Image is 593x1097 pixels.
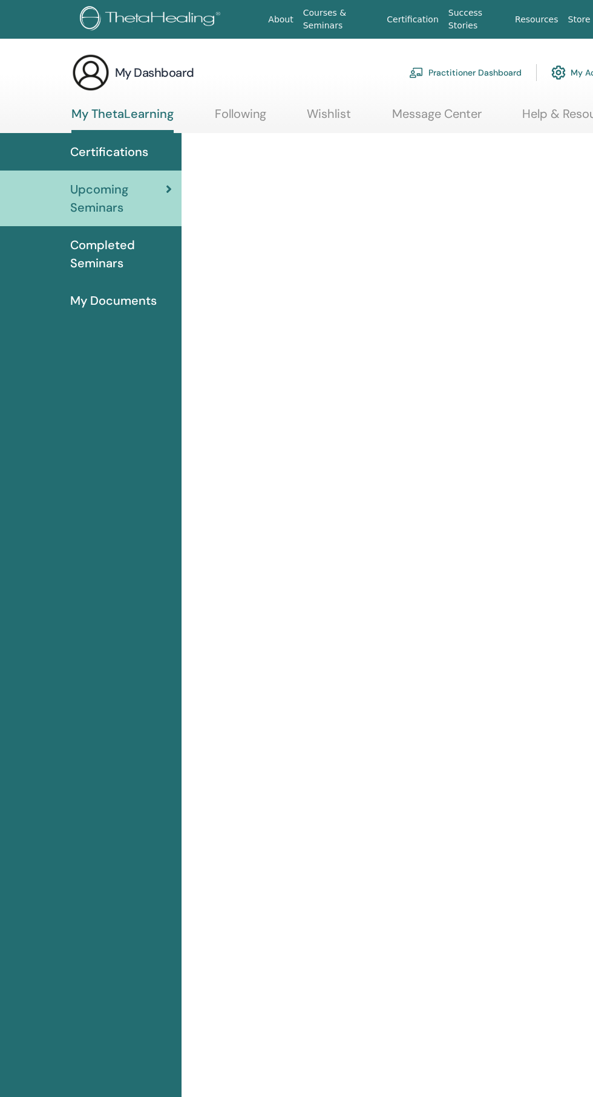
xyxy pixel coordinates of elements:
[70,236,172,272] span: Completed Seminars
[263,8,298,31] a: About
[551,62,566,83] img: cog.svg
[71,53,110,92] img: generic-user-icon.jpg
[298,2,382,37] a: Courses & Seminars
[215,106,266,130] a: Following
[71,106,174,133] a: My ThetaLearning
[80,6,224,33] img: logo.png
[70,180,166,216] span: Upcoming Seminars
[409,67,424,78] img: chalkboard-teacher.svg
[510,8,563,31] a: Resources
[115,64,194,81] h3: My Dashboard
[70,291,157,310] span: My Documents
[409,59,522,86] a: Practitioner Dashboard
[70,143,148,161] span: Certifications
[392,106,482,130] a: Message Center
[382,8,443,31] a: Certification
[444,2,510,37] a: Success Stories
[307,106,351,130] a: Wishlist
